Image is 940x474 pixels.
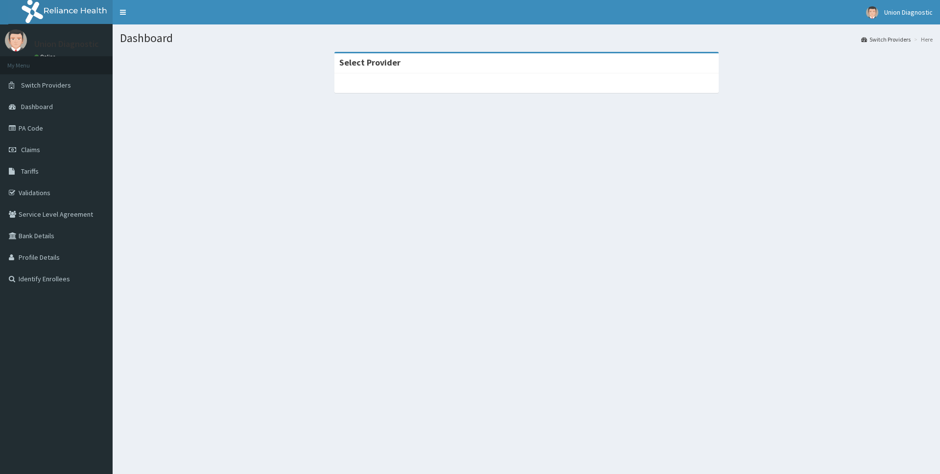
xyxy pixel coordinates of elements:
[866,6,878,19] img: User Image
[21,145,40,154] span: Claims
[34,40,99,48] p: Union Diagnostic
[339,57,400,68] strong: Select Provider
[21,102,53,111] span: Dashboard
[21,81,71,90] span: Switch Providers
[861,35,911,44] a: Switch Providers
[912,35,933,44] li: Here
[120,32,933,45] h1: Dashboard
[34,53,58,60] a: Online
[884,8,933,17] span: Union Diagnostic
[21,167,39,176] span: Tariffs
[5,29,27,51] img: User Image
